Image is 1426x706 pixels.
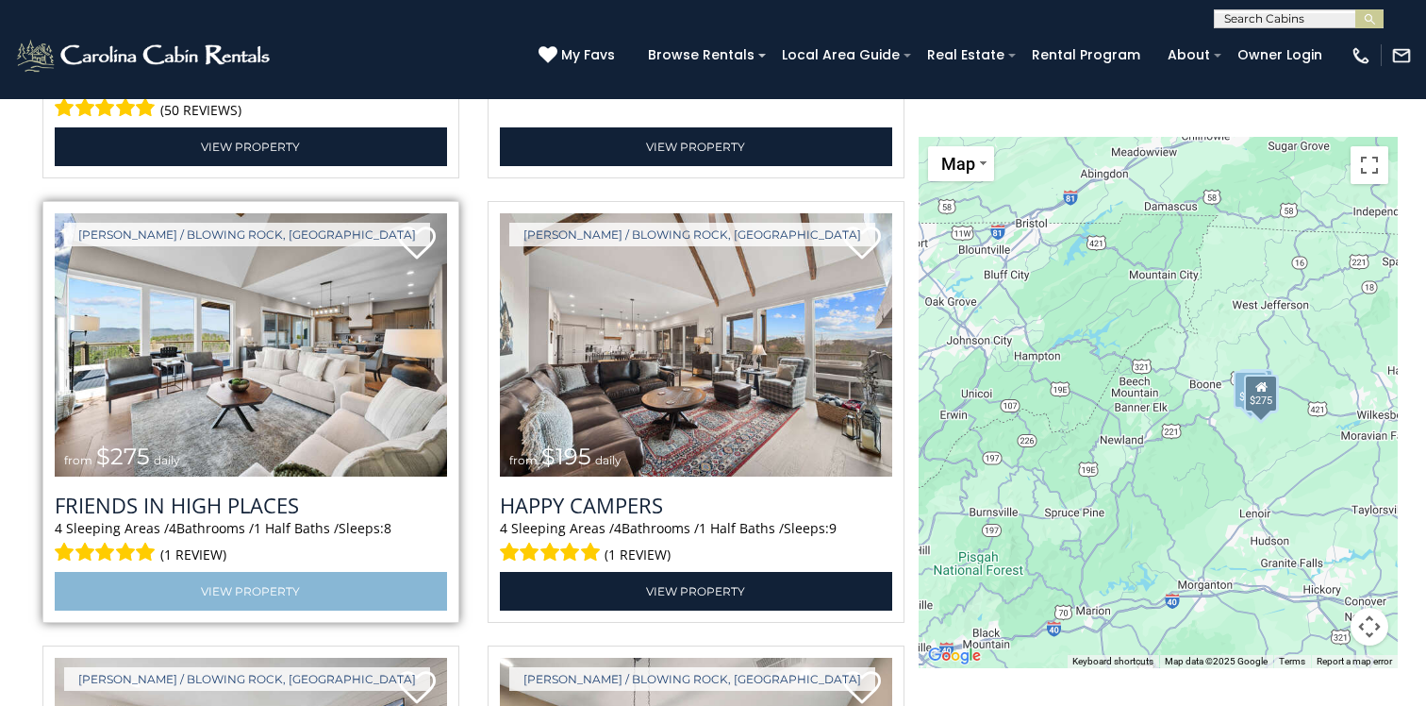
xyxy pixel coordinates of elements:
a: Friends In High Places [55,491,447,519]
div: Sleeping Areas / Bathrooms / Sleeps: [500,519,892,567]
span: $195 [541,443,591,470]
a: Owner Login [1228,41,1332,70]
a: Open this area in Google Maps (opens a new window) [923,644,986,668]
div: $170 [1234,371,1268,409]
a: Terms (opens in new tab) [1279,656,1305,666]
a: View Property [500,572,892,611]
div: $200 [1238,369,1272,407]
a: View Property [55,572,447,611]
span: 9 [829,519,837,537]
a: Rental Program [1022,41,1150,70]
span: 4 [614,519,622,537]
span: (50 reviews) [160,98,241,123]
a: Browse Rentals [638,41,764,70]
span: 1 Half Baths / [254,519,339,537]
img: White-1-2.png [14,37,275,75]
span: from [64,453,92,467]
a: Local Area Guide [772,41,909,70]
img: Friends In High Places [55,213,447,477]
span: 1 Half Baths / [699,519,784,537]
span: 4 [55,519,62,537]
span: (1 review) [605,543,671,567]
img: Happy Campers [500,213,892,477]
div: Sleeping Areas / Bathrooms / Sleeps: [55,519,447,567]
a: About [1158,41,1219,70]
a: Friends In High Places from $275 daily [55,213,447,477]
span: $275 [96,443,150,470]
button: Keyboard shortcuts [1072,655,1153,668]
div: $525 [1244,376,1278,413]
span: daily [154,453,180,467]
span: 4 [169,519,176,537]
a: Happy Campers [500,491,892,519]
a: My Favs [539,45,620,66]
a: View Property [500,127,892,166]
span: daily [595,453,622,467]
button: Map camera controls [1351,608,1388,646]
a: [PERSON_NAME] / Blowing Rock, [GEOGRAPHIC_DATA] [64,223,430,246]
img: Google [923,644,986,668]
span: 4 [500,519,507,537]
a: [PERSON_NAME] / Blowing Rock, [GEOGRAPHIC_DATA] [509,223,875,246]
button: Change map style [928,146,994,181]
img: phone-regular-white.png [1351,45,1371,66]
a: Happy Campers from $195 daily [500,213,892,477]
button: Toggle fullscreen view [1351,146,1388,184]
a: [PERSON_NAME] / Blowing Rock, [GEOGRAPHIC_DATA] [509,667,875,691]
span: (1 review) [160,543,226,567]
span: from [509,453,538,467]
span: My Favs [561,45,615,65]
a: Real Estate [918,41,1014,70]
span: 8 [384,519,391,537]
img: mail-regular-white.png [1391,45,1412,66]
a: Report a map error [1317,656,1392,666]
a: View Property [55,127,447,166]
div: $275 [1244,376,1278,413]
span: Map [941,154,975,174]
span: Map data ©2025 Google [1165,656,1268,666]
a: [PERSON_NAME] / Blowing Rock, [GEOGRAPHIC_DATA] [64,667,430,691]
